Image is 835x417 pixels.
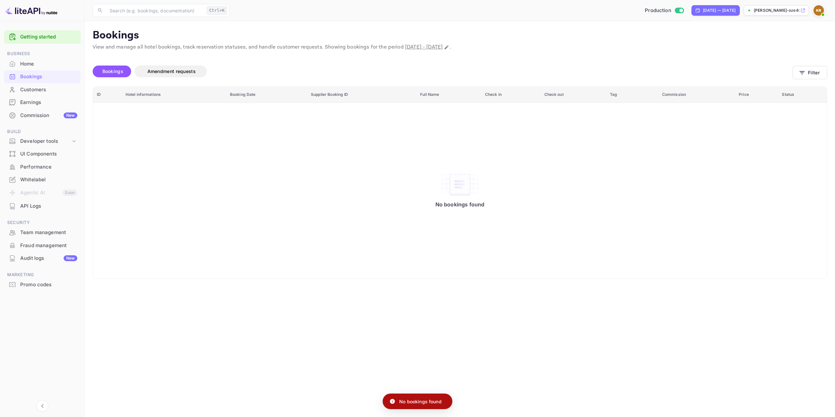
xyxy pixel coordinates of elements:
th: ID [93,87,122,103]
a: Home [4,58,81,70]
a: Promo codes [4,278,81,290]
th: Full Name [416,87,481,103]
a: Bookings [4,70,81,82]
a: Getting started [20,33,77,41]
div: API Logs [4,200,81,213]
p: Bookings [93,29,827,42]
span: Marketing [4,271,81,278]
div: Audit logsNew [4,252,81,265]
div: Audit logs [20,255,77,262]
button: Filter [793,66,827,79]
a: CommissionNew [4,109,81,121]
span: Business [4,50,81,57]
div: New [64,112,77,118]
div: Developer tools [20,138,71,145]
div: Earnings [20,99,77,106]
th: Price [735,87,778,103]
th: Status [778,87,827,103]
p: No bookings found [435,201,485,208]
span: [DATE] - [DATE] [405,44,443,51]
div: Switch to Sandbox mode [642,7,686,14]
div: Ctrl+K [207,6,227,15]
th: Check out [540,87,606,103]
a: UI Components [4,148,81,160]
button: Collapse navigation [37,400,48,412]
p: No bookings found [399,398,442,405]
span: Amendment requests [147,68,196,74]
div: Customers [20,86,77,94]
div: CommissionNew [4,109,81,122]
th: Hotel informations [122,87,226,103]
a: Earnings [4,96,81,108]
div: Performance [20,163,77,171]
p: View and manage all hotel bookings, track reservation statuses, and handle customer requests. Sho... [93,43,827,51]
a: Customers [4,83,81,96]
a: Team management [4,226,81,238]
a: Fraud management [4,239,81,251]
img: LiteAPI logo [5,5,57,16]
div: Getting started [4,30,81,44]
div: Whitelabel [20,176,77,184]
a: API Logs [4,200,81,212]
div: Team management [4,226,81,239]
span: Security [4,219,81,226]
img: Kobus Roux [813,5,824,16]
th: Tag [606,87,658,103]
div: Earnings [4,96,81,109]
div: UI Components [20,150,77,158]
span: Build [4,128,81,135]
button: Change date range [443,44,450,51]
div: [DATE] — [DATE] [703,7,736,13]
span: Bookings [102,68,123,74]
div: Home [20,60,77,68]
a: Performance [4,161,81,173]
table: booking table [93,87,827,279]
th: Check in [481,87,540,103]
div: Promo codes [20,281,77,289]
input: Search (e.g. bookings, documentation) [106,4,204,17]
th: Booking Date [226,87,307,103]
p: [PERSON_NAME]-oze48.[PERSON_NAME]... [754,7,799,13]
div: Bookings [4,70,81,83]
th: Commission [658,87,735,103]
div: Bookings [20,73,77,81]
a: Audit logsNew [4,252,81,264]
div: Fraud management [4,239,81,252]
img: No bookings found [440,171,479,198]
div: account-settings tabs [93,66,793,77]
div: Developer tools [4,136,81,147]
th: Supplier Booking ID [307,87,416,103]
div: Team management [20,229,77,236]
a: Whitelabel [4,173,81,186]
span: Production [645,7,671,14]
div: API Logs [20,202,77,210]
div: Fraud management [20,242,77,249]
div: Commission [20,112,77,119]
div: New [64,255,77,261]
